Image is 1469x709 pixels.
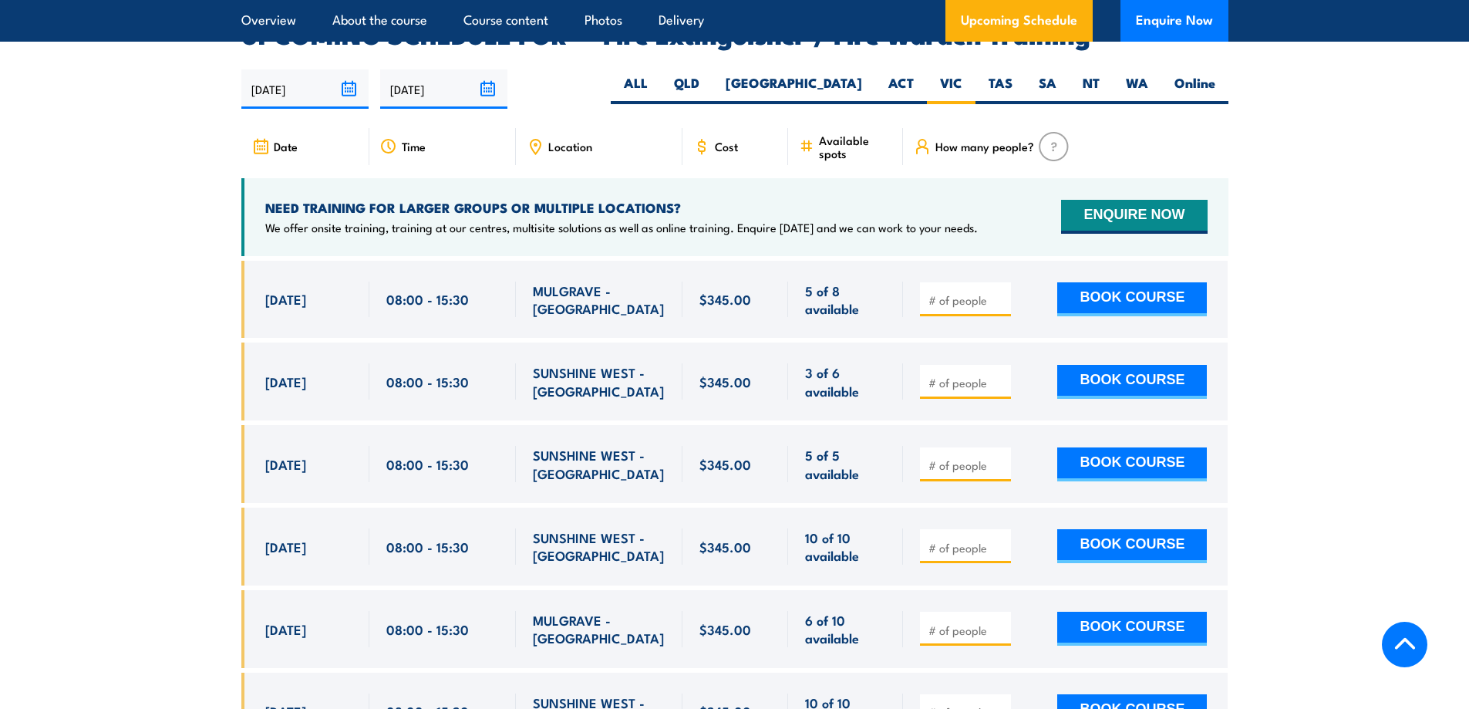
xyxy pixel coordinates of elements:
[1057,447,1207,481] button: BOOK COURSE
[1057,529,1207,563] button: BOOK COURSE
[274,140,298,153] span: Date
[402,140,426,153] span: Time
[386,455,469,473] span: 08:00 - 15:30
[805,446,886,482] span: 5 of 5 available
[386,620,469,638] span: 08:00 - 15:30
[265,199,978,216] h4: NEED TRAINING FOR LARGER GROUPS OR MULTIPLE LOCATIONS?
[928,292,1006,308] input: # of people
[805,363,886,400] span: 3 of 6 available
[661,74,713,104] label: QLD
[805,611,886,647] span: 6 of 10 available
[386,290,469,308] span: 08:00 - 15:30
[928,375,1006,390] input: # of people
[533,446,665,482] span: SUNSHINE WEST - [GEOGRAPHIC_DATA]
[699,290,751,308] span: $345.00
[928,457,1006,473] input: # of people
[533,611,665,647] span: MULGRAVE - [GEOGRAPHIC_DATA]
[1057,282,1207,316] button: BOOK COURSE
[386,538,469,555] span: 08:00 - 15:30
[1057,365,1207,399] button: BOOK COURSE
[241,23,1228,45] h2: UPCOMING SCHEDULE FOR - "Fire Extinguisher / Fire Warden Training"
[241,69,369,109] input: From date
[265,290,306,308] span: [DATE]
[1057,612,1207,646] button: BOOK COURSE
[805,282,886,318] span: 5 of 8 available
[715,140,738,153] span: Cost
[1061,200,1207,234] button: ENQUIRE NOW
[380,69,507,109] input: To date
[927,74,975,104] label: VIC
[805,528,886,565] span: 10 of 10 available
[265,373,306,390] span: [DATE]
[1070,74,1113,104] label: NT
[533,528,665,565] span: SUNSHINE WEST - [GEOGRAPHIC_DATA]
[928,623,1006,638] input: # of people
[265,220,978,235] p: We offer onsite training, training at our centres, multisite solutions as well as online training...
[713,74,875,104] label: [GEOGRAPHIC_DATA]
[699,620,751,638] span: $345.00
[533,282,665,318] span: MULGRAVE - [GEOGRAPHIC_DATA]
[699,538,751,555] span: $345.00
[1113,74,1161,104] label: WA
[533,363,665,400] span: SUNSHINE WEST - [GEOGRAPHIC_DATA]
[935,140,1034,153] span: How many people?
[548,140,592,153] span: Location
[928,540,1006,555] input: # of people
[1161,74,1228,104] label: Online
[265,620,306,638] span: [DATE]
[699,373,751,390] span: $345.00
[265,538,306,555] span: [DATE]
[975,74,1026,104] label: TAS
[611,74,661,104] label: ALL
[875,74,927,104] label: ACT
[819,133,892,160] span: Available spots
[1026,74,1070,104] label: SA
[699,455,751,473] span: $345.00
[265,455,306,473] span: [DATE]
[386,373,469,390] span: 08:00 - 15:30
